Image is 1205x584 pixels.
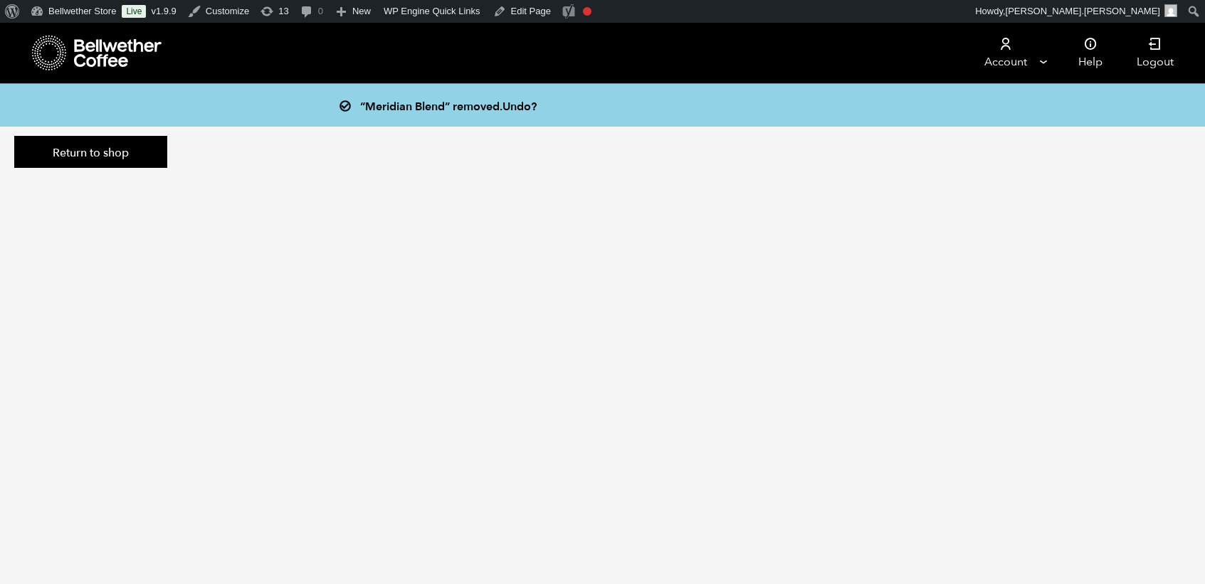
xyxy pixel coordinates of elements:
div: Focus keyphrase not set [583,7,591,16]
a: Help [1061,23,1120,83]
div: “Meridian Blend” removed. [346,95,880,115]
a: Undo? [502,99,537,115]
a: Logout [1120,23,1191,83]
a: Account [962,23,1049,83]
a: Return to shop [14,136,167,169]
span: [PERSON_NAME].[PERSON_NAME] [1006,6,1160,16]
a: Live [122,5,146,18]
